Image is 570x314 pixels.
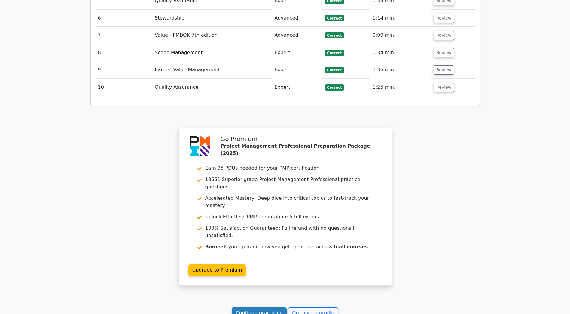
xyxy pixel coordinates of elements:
span: Correct [325,84,344,90]
td: 0:09 min. [370,27,431,44]
span: Correct [325,50,344,56]
button: Review [434,31,454,40]
td: 1:25 min. [370,79,431,96]
td: 0:35 min. [370,61,431,78]
td: 10 [96,79,153,96]
button: Review [434,48,454,57]
a: Upgrade to Premium [188,264,246,276]
td: 1:14 min. [370,10,431,27]
td: 7 [96,27,153,44]
button: Review [434,14,454,23]
td: 9 [96,61,153,78]
td: Expert [272,79,322,96]
td: Stewardship [152,10,272,27]
span: Correct [325,32,344,38]
td: Advanced [272,10,322,27]
td: 6 [96,10,153,27]
span: Correct [325,67,344,73]
span: Correct [325,15,344,21]
td: Earned Value Management [152,61,272,78]
td: Quality Assurance [152,79,272,96]
td: 0:34 min. [370,44,431,61]
td: Expert [272,61,322,78]
button: Review [434,65,454,75]
td: Advanced [272,27,322,44]
td: Scope Management [152,44,272,61]
button: Review [434,83,454,92]
td: Value - PMBOK 7th edition [152,27,272,44]
td: Expert [272,44,322,61]
td: 8 [96,44,153,61]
